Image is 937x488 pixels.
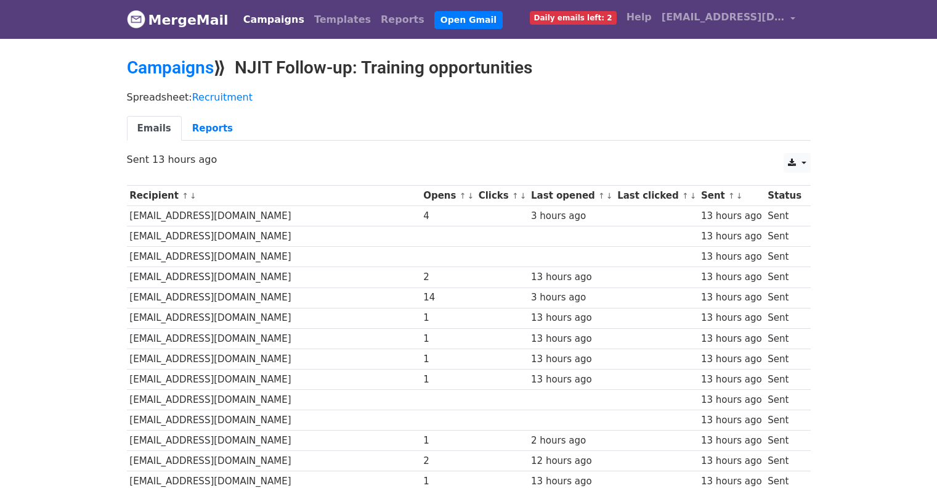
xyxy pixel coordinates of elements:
a: ↑ [728,191,735,201]
div: 3 hours ago [531,209,611,223]
td: [EMAIL_ADDRESS][DOMAIN_NAME] [127,267,421,287]
div: 1 [423,311,473,325]
div: 13 hours ago [531,311,611,325]
td: [EMAIL_ADDRESS][DOMAIN_NAME] [127,328,421,349]
div: 13 hours ago [701,434,762,448]
td: [EMAIL_ADDRESS][DOMAIN_NAME] [127,451,421,471]
div: 13 hours ago [701,413,762,428]
div: 2 [423,270,473,284]
div: 2 [423,454,473,468]
div: 13 hours ago [701,209,762,223]
div: 14 [423,291,473,305]
p: Sent 13 hours ago [127,153,811,166]
div: 12 hours ago [531,454,611,468]
td: [EMAIL_ADDRESS][DOMAIN_NAME] [127,431,421,451]
div: 1 [423,332,473,346]
td: Sent [765,451,804,471]
td: Sent [765,431,804,451]
td: [EMAIL_ADDRESS][DOMAIN_NAME] [127,206,421,226]
div: 13 hours ago [701,352,762,366]
img: MergeMail logo [127,10,145,28]
a: ↓ [690,191,697,201]
th: Opens [420,186,476,206]
a: Help [622,5,657,30]
td: Sent [765,267,804,287]
th: Sent [698,186,765,206]
div: 13 hours ago [531,373,611,387]
a: Daily emails left: 2 [525,5,622,30]
a: Campaigns [127,57,214,78]
div: 13 hours ago [531,352,611,366]
th: Last opened [528,186,614,206]
td: Sent [765,369,804,389]
a: ↓ [190,191,197,201]
div: 13 hours ago [701,270,762,284]
td: Sent [765,206,804,226]
div: 13 hours ago [701,393,762,407]
td: Sent [765,349,804,369]
a: ↑ [682,191,689,201]
span: Daily emails left: 2 [530,11,617,25]
div: 1 [423,434,473,448]
td: Sent [765,390,804,410]
td: Sent [765,247,804,267]
td: Sent [765,287,804,308]
td: [EMAIL_ADDRESS][DOMAIN_NAME] [127,287,421,308]
div: 13 hours ago [701,230,762,244]
div: 4 [423,209,473,223]
div: 13 hours ago [701,291,762,305]
div: 1 [423,373,473,387]
a: Campaigns [238,7,309,32]
div: 3 hours ago [531,291,611,305]
td: [EMAIL_ADDRESS][DOMAIN_NAME] [127,369,421,389]
a: Templates [309,7,376,32]
td: [EMAIL_ADDRESS][DOMAIN_NAME] [127,410,421,431]
div: 13 hours ago [701,311,762,325]
td: Sent [765,410,804,431]
a: ↑ [182,191,189,201]
a: ↑ [460,191,466,201]
a: Reports [182,116,243,141]
td: Sent [765,328,804,349]
a: ↑ [598,191,605,201]
p: Spreadsheet: [127,91,811,104]
div: 2 hours ago [531,434,611,448]
td: [EMAIL_ADDRESS][DOMAIN_NAME] [127,308,421,328]
a: ↓ [467,191,474,201]
th: Status [765,186,804,206]
td: [EMAIL_ADDRESS][DOMAIN_NAME] [127,226,421,247]
a: ↓ [606,191,613,201]
td: [EMAIL_ADDRESS][DOMAIN_NAME] [127,247,421,267]
a: [EMAIL_ADDRESS][DOMAIN_NAME] [657,5,801,34]
a: Recruitment [192,91,253,103]
a: ↓ [736,191,743,201]
a: MergeMail [127,7,229,33]
a: Emails [127,116,182,141]
div: 13 hours ago [531,270,611,284]
a: ↓ [520,191,527,201]
div: 1 [423,352,473,366]
td: [EMAIL_ADDRESS][DOMAIN_NAME] [127,390,421,410]
td: Sent [765,308,804,328]
td: [EMAIL_ADDRESS][DOMAIN_NAME] [127,349,421,369]
a: Reports [376,7,429,32]
h2: ⟫ NJIT Follow-up: Training opportunities [127,57,811,78]
th: Recipient [127,186,421,206]
div: 13 hours ago [701,332,762,346]
div: 13 hours ago [701,250,762,264]
div: 13 hours ago [701,373,762,387]
div: 13 hours ago [701,454,762,468]
a: Open Gmail [434,11,503,29]
td: Sent [765,226,804,247]
div: 13 hours ago [531,332,611,346]
span: [EMAIL_ADDRESS][DOMAIN_NAME] [662,10,785,25]
th: Last clicked [614,186,698,206]
th: Clicks [476,186,528,206]
a: ↑ [512,191,519,201]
